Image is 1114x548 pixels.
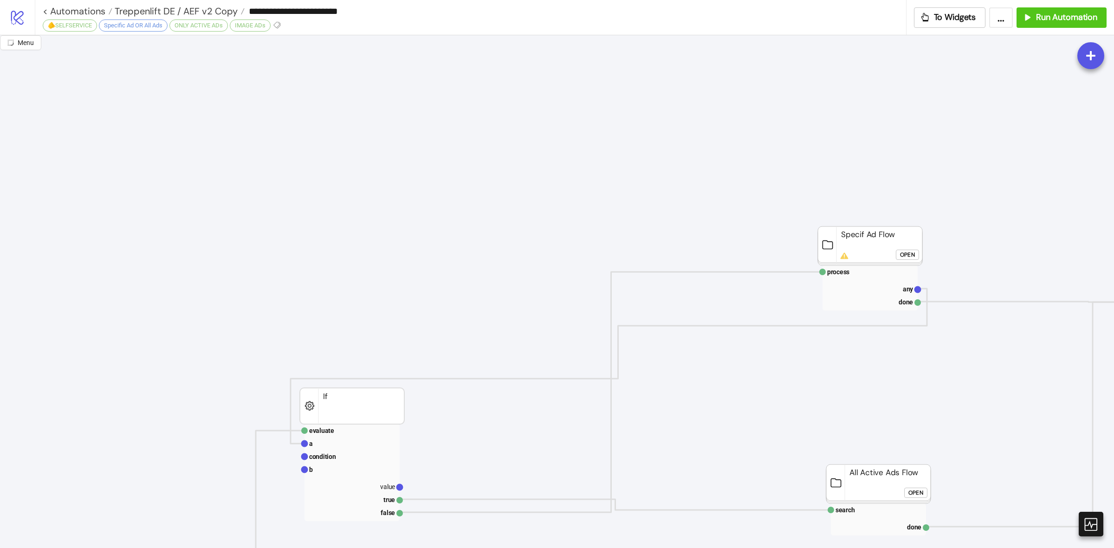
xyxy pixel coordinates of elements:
div: Open [900,250,915,260]
button: Open [904,488,927,498]
div: ONLY ACTIVE ADs [169,19,228,32]
span: To Widgets [934,12,976,23]
text: condition [309,453,336,460]
span: Treppenlift DE / AEF v2 Copy [112,5,238,17]
text: value [380,483,395,490]
text: process [827,268,849,276]
div: 🫵SELFSERVICE [43,19,97,32]
span: Run Automation [1036,12,1097,23]
button: To Widgets [914,7,986,28]
text: any [903,285,913,293]
text: evaluate [309,427,334,434]
a: < Automations [43,6,112,16]
span: radius-bottomright [7,39,14,46]
div: IMAGE ADs [230,19,271,32]
div: Open [908,488,923,498]
text: search [835,506,855,514]
text: b [309,466,313,473]
button: Open [896,250,919,260]
text: a [309,440,313,447]
div: Specific Ad OR All Ads [99,19,168,32]
span: Menu [18,39,34,46]
button: Run Automation [1017,7,1107,28]
button: ... [989,7,1013,28]
a: Treppenlift DE / AEF v2 Copy [112,6,245,16]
